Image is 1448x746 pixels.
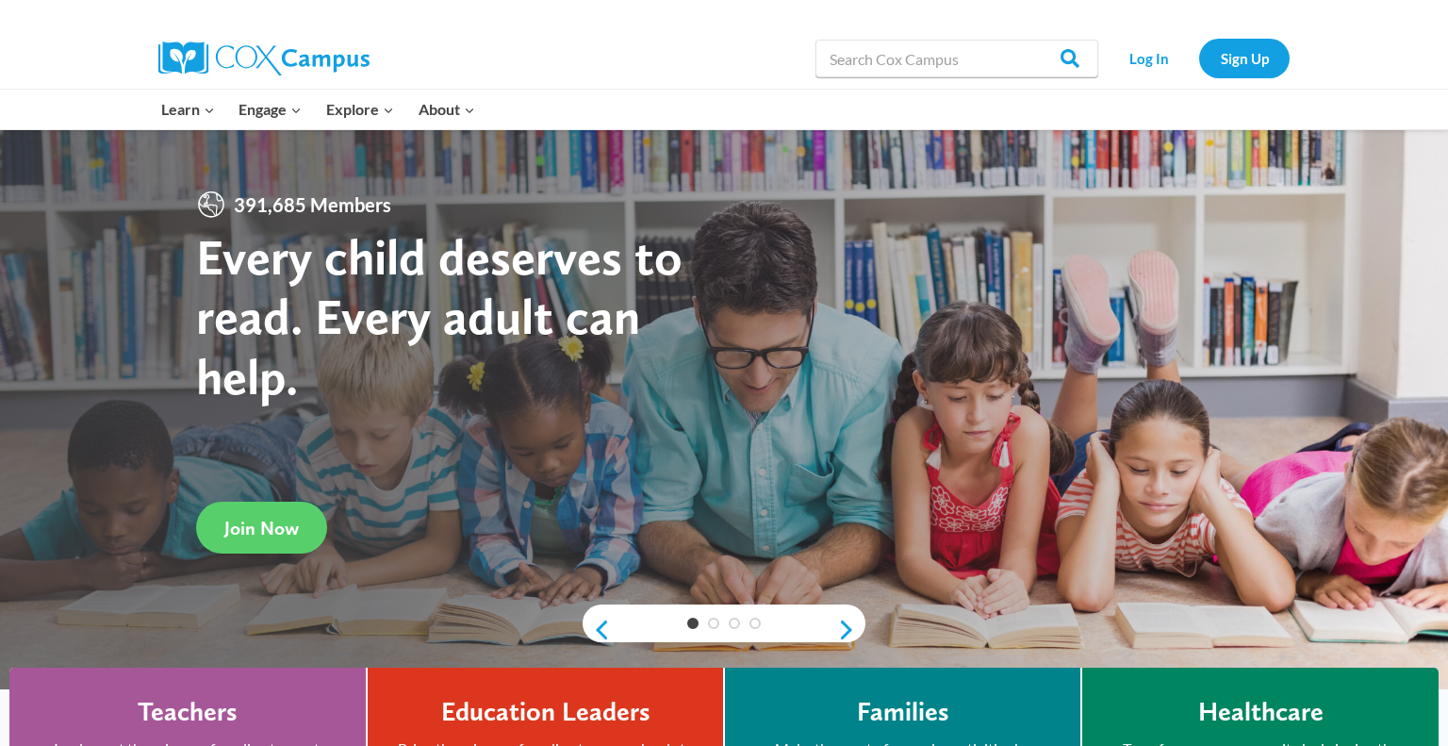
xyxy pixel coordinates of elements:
[729,618,740,629] a: 3
[1198,696,1324,728] h4: Healthcare
[196,226,683,406] strong: Every child deserves to read. Every adult can help.
[149,90,486,129] nav: Primary Navigation
[837,619,865,641] a: next
[708,618,719,629] a: 2
[441,696,650,728] h4: Education Leaders
[1199,39,1290,77] a: Sign Up
[583,619,611,641] a: previous
[326,97,394,122] span: Explore
[583,611,865,649] div: content slider buttons
[239,97,302,122] span: Engage
[138,696,238,728] h4: Teachers
[857,696,949,728] h4: Families
[1108,39,1290,77] nav: Secondary Navigation
[815,40,1098,77] input: Search Cox Campus
[158,41,370,75] img: Cox Campus
[224,517,299,539] span: Join Now
[226,190,399,220] span: 391,685 Members
[1108,39,1190,77] a: Log In
[687,618,699,629] a: 1
[161,97,215,122] span: Learn
[196,502,327,554] a: Join Now
[419,97,475,122] span: About
[749,618,761,629] a: 4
